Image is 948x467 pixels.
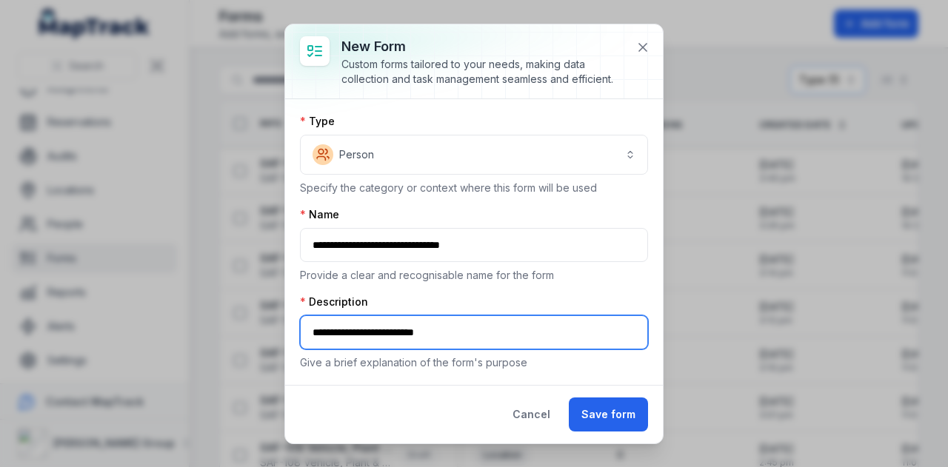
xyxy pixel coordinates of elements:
label: Type [300,114,335,129]
p: Provide a clear and recognisable name for the form [300,268,648,283]
p: Give a brief explanation of the form's purpose [300,355,648,370]
button: Person [300,135,648,175]
h3: New form [341,36,624,57]
button: Save form [569,397,648,431]
label: Name [300,207,339,222]
p: Specify the category or context where this form will be used [300,181,648,195]
label: Description [300,295,368,309]
div: Custom forms tailored to your needs, making data collection and task management seamless and effi... [341,57,624,87]
button: Cancel [500,397,563,431]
